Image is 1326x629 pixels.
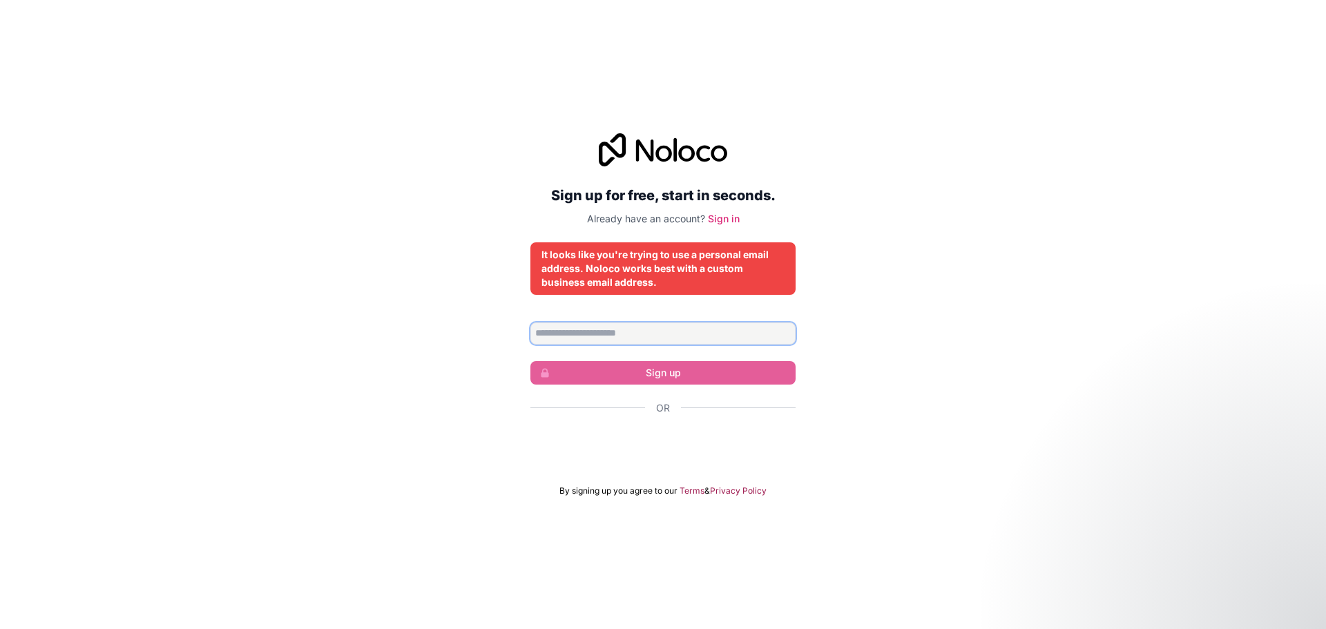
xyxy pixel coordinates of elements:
span: Or [656,401,670,415]
a: Terms [680,485,704,496]
a: Privacy Policy [710,485,767,496]
iframe: Botón Iniciar sesión con Google [523,430,803,461]
h2: Sign up for free, start in seconds. [530,183,796,208]
span: By signing up you agree to our [559,485,678,496]
a: Sign in [708,213,740,224]
div: It looks like you're trying to use a personal email address. Noloco works best with a custom busi... [541,248,785,289]
input: Email address [530,322,796,345]
span: Already have an account? [587,213,705,224]
iframe: Intercom notifications message [1050,525,1326,622]
span: & [704,485,710,496]
button: Sign up [530,361,796,385]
